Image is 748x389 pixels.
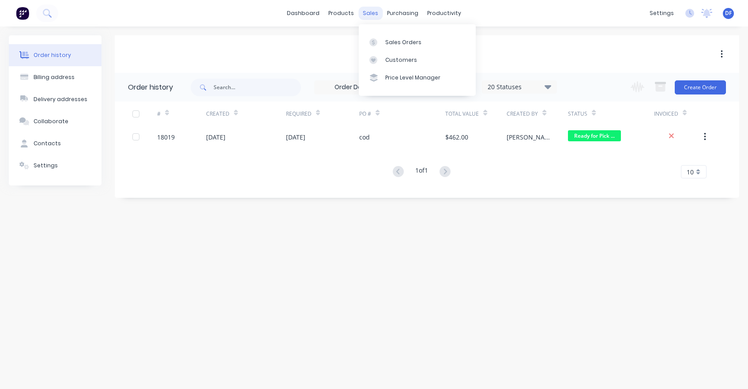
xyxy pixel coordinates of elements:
div: Invoiced [654,110,678,118]
span: 10 [687,167,694,177]
div: $462.00 [445,132,468,142]
div: # [157,102,206,126]
div: Settings [34,162,58,170]
div: products [324,7,358,20]
button: Delivery addresses [9,88,101,110]
div: Status [568,102,654,126]
div: Sales Orders [385,38,421,46]
div: Delivery addresses [34,95,87,103]
div: 20 Statuses [482,82,556,92]
div: Created [206,102,286,126]
div: Required [286,110,312,118]
div: 18019 [157,132,175,142]
div: purchasing [383,7,423,20]
div: Total Value [445,110,479,118]
div: Price Level Manager [385,74,440,82]
div: Order history [34,51,71,59]
div: Created [206,110,229,118]
div: Contacts [34,140,61,147]
input: Search... [214,79,301,96]
div: Order history [128,82,173,93]
div: Required [286,102,360,126]
div: # [157,110,161,118]
div: [PERSON_NAME] [507,132,550,142]
div: Billing address [34,73,75,81]
div: cod [359,132,370,142]
button: Contacts [9,132,101,155]
input: Order Date [315,81,389,94]
div: sales [358,7,383,20]
div: Customers [385,56,417,64]
a: Price Level Manager [359,69,476,87]
a: Customers [359,51,476,69]
button: Billing address [9,66,101,88]
div: Total Value [445,102,507,126]
div: Invoiced [654,102,703,126]
div: [DATE] [286,132,305,142]
div: Created By [507,102,568,126]
div: [DATE] [206,132,226,142]
button: Create Order [675,80,726,94]
a: Sales Orders [359,33,476,51]
span: DF [725,9,732,17]
div: settings [645,7,678,20]
div: 1 of 1 [415,166,428,178]
div: Status [568,110,587,118]
div: Collaborate [34,117,68,125]
button: Settings [9,155,101,177]
div: Created By [507,110,538,118]
button: Collaborate [9,110,101,132]
div: productivity [423,7,466,20]
button: Order history [9,44,101,66]
div: PO # [359,110,371,118]
a: dashboard [282,7,324,20]
img: Factory [16,7,29,20]
div: PO # [359,102,445,126]
span: Ready for Pick ... [568,130,621,141]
